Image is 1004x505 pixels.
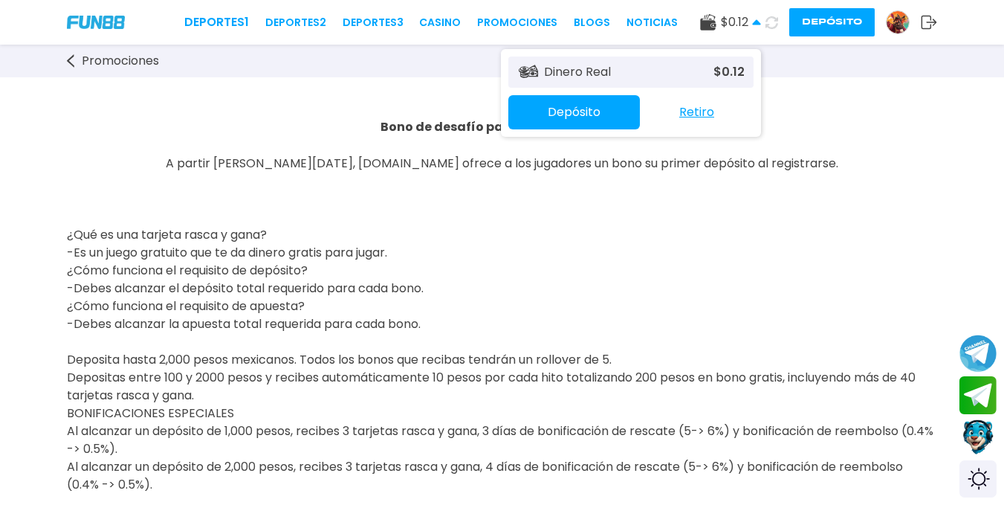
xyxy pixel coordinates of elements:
[67,226,424,332] span: ¿Qué es una tarjeta rasca y gana? -Es un juego gratuito que te da dinero gratis para jugar. ¿Cómo...
[640,97,754,128] button: Retiro
[380,118,624,135] strong: Bono de desafío para nuevos usuarios
[166,155,838,172] span: A partir [PERSON_NAME][DATE], [DOMAIN_NAME] ofrece a los jugadores un bono su primer depósito al ...
[343,15,404,30] a: Deportes3
[959,334,997,373] button: Join telegram channel
[789,8,875,36] button: Depósito
[886,10,921,34] a: Avatar
[626,15,678,30] a: NOTICIAS
[887,11,909,33] img: Avatar
[419,15,461,30] a: CASINO
[959,460,997,498] div: Switch theme
[67,52,174,70] a: Promociones
[477,15,557,30] a: Promociones
[544,63,611,81] p: Dinero Real
[574,15,610,30] a: BLOGS
[67,16,125,28] img: Company Logo
[959,418,997,457] button: Contact customer service
[265,15,326,30] a: Deportes2
[713,63,745,81] p: $ 0.12
[721,13,761,31] span: $ 0.12
[67,351,933,493] span: Deposita hasta 2,000 pesos mexicanos. Todos los bonos que recibas tendrán un rollover de 5. Depos...
[508,95,640,129] button: Depósito
[184,13,249,31] a: Deportes1
[82,52,159,70] span: Promociones
[959,376,997,415] button: Join telegram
